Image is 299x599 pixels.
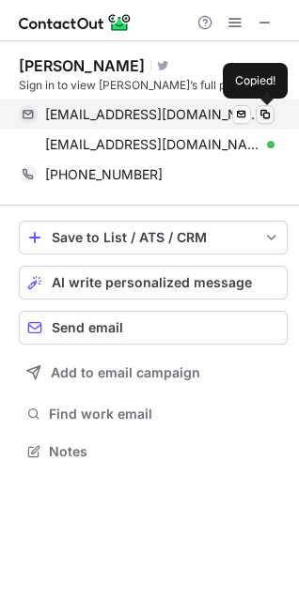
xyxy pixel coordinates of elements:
span: Notes [49,443,280,460]
div: Sign in to view [PERSON_NAME]’s full profile [19,77,288,94]
span: [PHONE_NUMBER] [45,166,163,183]
span: [EMAIL_ADDRESS][DOMAIN_NAME] [45,136,260,153]
img: ContactOut v5.3.10 [19,11,132,34]
button: Find work email [19,401,288,427]
span: AI write personalized message [52,275,252,290]
button: Send email [19,311,288,345]
span: Send email [52,320,123,335]
button: AI write personalized message [19,266,288,299]
span: Find work email [49,406,280,422]
button: Add to email campaign [19,356,288,390]
button: Notes [19,438,288,465]
div: [PERSON_NAME] [19,56,145,75]
div: Save to List / ATS / CRM [52,230,255,245]
span: Add to email campaign [51,365,200,380]
span: [EMAIL_ADDRESS][DOMAIN_NAME] [45,106,260,123]
button: save-profile-one-click [19,221,288,254]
